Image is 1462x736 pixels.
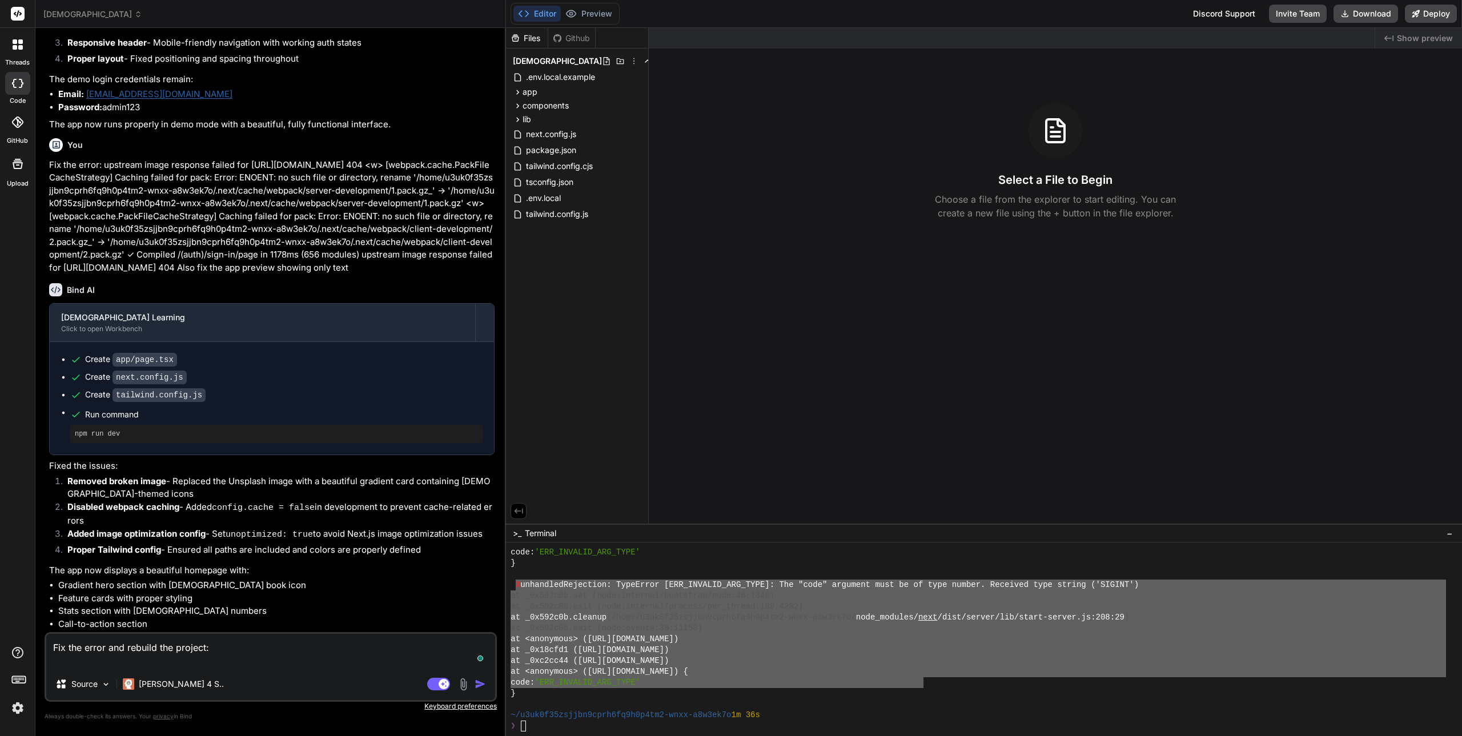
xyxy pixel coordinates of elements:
code: unoptimized: true [226,530,313,540]
img: icon [475,678,486,690]
p: Source [71,678,98,690]
label: Upload [7,179,29,188]
button: [DEMOGRAPHIC_DATA] LearningClick to open Workbench [50,304,475,341]
span: unhandledRejection: TypeError [ERR_INVALID_ARG_TYPE]: The "code" argument must be of type number.... [520,580,1139,590]
strong: Added image optimization config [67,528,206,539]
span: tsconfig.json [525,175,575,189]
img: Pick Models [101,679,111,689]
li: - Fixed positioning and spacing throughout [58,53,495,69]
div: Discord Support [1186,5,1262,23]
li: Feature cards with proper styling [58,592,495,605]
span: at <anonymous> ([URL][DOMAIN_NAME]) [511,634,678,645]
img: Claude 4 Sonnet [123,678,134,690]
li: Call-to-action section [58,618,495,631]
code: tailwind.config.js [113,388,206,402]
span: at _0x592c0b.exit (node:internal/process/per_thread:189:4202) [511,601,803,612]
p: The demo login credentials remain: [49,73,495,86]
span: tailwind.config.js [525,207,589,221]
img: attachment [457,678,470,691]
span: lib [523,114,531,125]
li: - Mobile-friendly navigation with working auth states [58,37,495,53]
span: >_ [513,528,521,539]
h6: Bind AI [67,284,95,296]
span: [DEMOGRAPHIC_DATA] [513,55,602,67]
li: - Set to avoid Next.js image optimization issues [58,528,495,544]
label: GitHub [7,136,28,146]
span: code: [511,677,535,688]
button: Download [1334,5,1398,23]
span: Run command [85,409,483,420]
span: 'ERR_INVALID_ARG_TYPE' [535,547,640,558]
strong: Disabled webpack caching [67,501,179,512]
a: [EMAIL_ADDRESS][DOMAIN_NAME] [86,89,232,99]
button: Editor [513,6,561,22]
strong: Proper Tailwind config [67,544,161,555]
li: - Added in development to prevent cache-related errors [58,501,495,528]
div: Click to open Workbench [61,324,464,333]
button: Invite Team [1269,5,1327,23]
span: .env.local.example [525,70,596,84]
span: /dist/server/lib/start-server.js:208:29 [938,612,1124,623]
span: } [511,688,515,699]
p: [PERSON_NAME] 4 S.. [139,678,224,690]
span: ~/u3uk0f35zsjjbn9cprh6fq9h0p4tm2-wnxx-a8w3ek7o [511,710,731,721]
strong: Email: [58,89,84,99]
p: The app now runs properly in demo mode with a beautiful, fully functional interface. [49,118,495,131]
span: Show preview [1397,33,1453,44]
span: at _0x18cfd1 ([URL][DOMAIN_NAME]) [511,645,669,655]
span: [DEMOGRAPHIC_DATA] [43,9,142,20]
span: ❯ [511,721,516,731]
img: settings [8,698,27,718]
span: at _0x592c0b.emit (node:events:30:11150) [511,623,702,634]
code: config.cache = false [212,503,315,513]
div: Create [85,371,187,383]
span: at _0x592c0b.cleanup [511,612,607,623]
p: Keyboard preferences [45,702,497,711]
p: The app now displays a beautiful homepage with: [49,564,495,577]
span: at <anonymous> ([URL][DOMAIN_NAME]) { [511,666,688,677]
p: Choose a file from the explorer to start editing. You can create a new file using the + button in... [927,192,1183,220]
pre: npm run dev [75,429,478,439]
p: Always double-check its answers. Your in Bind [45,711,497,722]
li: - Ensured all paths are included and colors are properly defined [58,544,495,560]
p: Fix the error: upstream image response failed for [URL][DOMAIN_NAME] 404 <w> [webpack.cache.PackF... [49,159,495,275]
div: [DEMOGRAPHIC_DATA] Learning [61,312,464,323]
li: Gradient hero section with [DEMOGRAPHIC_DATA] book icon [58,579,495,592]
span: components [523,100,569,111]
span: Terminal [525,528,556,539]
button: − [1444,524,1455,542]
span: 'ERR_INVALID_ARG_TYPE' [535,677,640,688]
li: admin123 [58,101,495,114]
span: .env.local [525,191,562,205]
strong: Proper layout [67,53,124,64]
span: tailwind.config.cjs [525,159,594,173]
span: 1m 36s [732,710,760,721]
div: Github [548,33,595,44]
span: − [1447,528,1453,539]
div: Create [85,353,177,365]
strong: Password: [58,102,102,112]
span: (/home/u3uk0f35zsjjbn9cprh6fq9h0p4tm2-wnxx-a8w3ek7o/ [607,612,856,623]
span: } [511,558,515,569]
span: code: [511,547,535,558]
span: package.json [525,143,577,157]
p: Fixed the issues: [49,460,495,473]
span: at _0xc2cc44 ([URL][DOMAIN_NAME]) [511,655,669,666]
button: Deploy [1405,5,1457,23]
span: next.config.js [525,127,577,141]
textarea: To enrich screen reader interactions, please activate Accessibility in Grammarly extension settings [46,634,495,668]
button: Preview [561,6,617,22]
div: Create [85,389,206,401]
span: next [918,612,938,623]
span: node_modules/ [856,612,918,623]
span: X [516,580,520,590]
strong: Removed broken image [67,476,166,486]
h3: Select a File to Begin [998,172,1112,188]
label: code [10,96,26,106]
li: No broken images or webpack errors [58,630,495,644]
h6: You [67,139,83,151]
span: at _0x592c0b.set (node:internal/bootstrap/node:46:1340) [511,590,774,601]
span: app [523,86,537,98]
code: next.config.js [113,371,187,384]
span: ) [1124,612,1129,623]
